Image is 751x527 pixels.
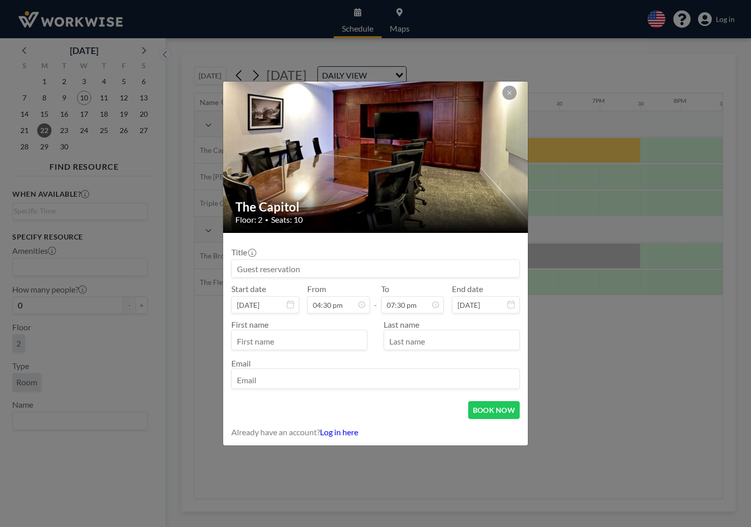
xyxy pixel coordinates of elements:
[384,332,519,350] input: Last name
[235,199,517,215] h2: The Capitol
[468,401,520,419] button: BOOK NOW
[223,42,529,272] img: 537.jpg
[231,427,320,437] span: Already have an account?
[231,247,255,257] label: Title
[374,287,377,310] span: -
[384,320,419,329] label: Last name
[265,216,269,224] span: •
[452,284,483,294] label: End date
[232,371,519,388] input: Email
[232,332,367,350] input: First name
[307,284,326,294] label: From
[381,284,389,294] label: To
[320,427,358,437] a: Log in here
[232,260,519,277] input: Guest reservation
[231,284,266,294] label: Start date
[231,320,269,329] label: First name
[231,358,251,368] label: Email
[235,215,262,225] span: Floor: 2
[271,215,303,225] span: Seats: 10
